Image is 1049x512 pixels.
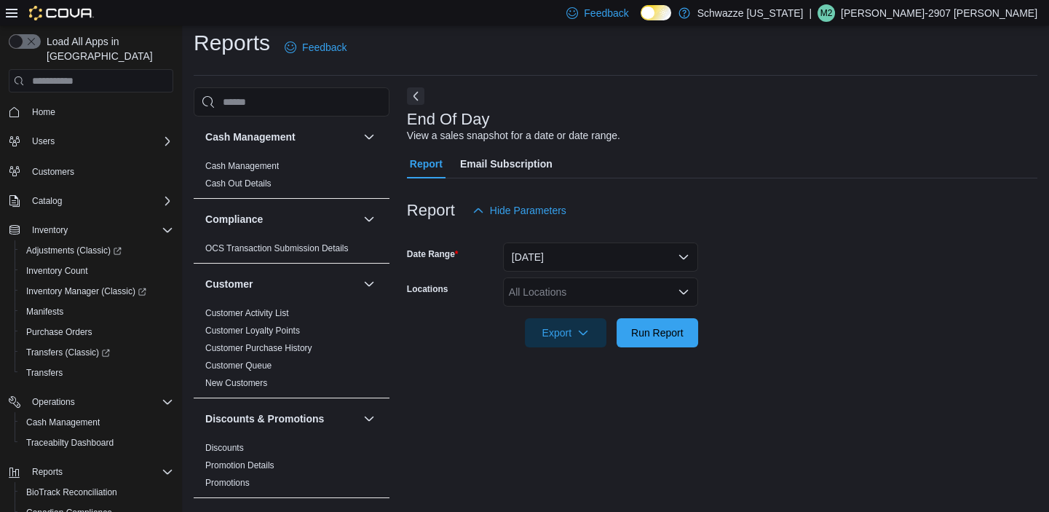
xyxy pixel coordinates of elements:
[20,364,173,382] span: Transfers
[3,101,179,122] button: Home
[205,460,274,470] a: Promotion Details
[205,277,357,291] button: Customer
[407,87,424,105] button: Next
[205,325,300,336] span: Customer Loyalty Points
[467,196,572,225] button: Hide Parameters
[205,411,357,426] button: Discounts & Promotions
[3,220,179,240] button: Inventory
[20,303,173,320] span: Manifests
[205,243,349,254] span: OCS Transaction Submission Details
[26,285,146,297] span: Inventory Manager (Classic)
[20,364,68,382] a: Transfers
[407,128,620,143] div: View a sales snapshot for a date or date range.
[279,33,352,62] a: Feedback
[32,396,75,408] span: Operations
[15,281,179,302] a: Inventory Manager (Classic)
[205,212,357,227] button: Compliance
[26,437,114,449] span: Traceabilty Dashboard
[20,323,173,341] span: Purchase Orders
[460,149,553,178] span: Email Subscription
[15,302,179,322] button: Manifests
[15,342,179,363] a: Transfers (Classic)
[205,161,279,171] a: Cash Management
[697,4,804,22] p: Schwazze [US_STATE]
[360,410,378,428] button: Discounts & Promotions
[20,344,173,361] span: Transfers (Classic)
[20,303,69,320] a: Manifests
[26,221,74,239] button: Inventory
[205,178,272,189] span: Cash Out Details
[20,262,94,280] a: Inventory Count
[205,343,312,353] a: Customer Purchase History
[820,4,833,22] span: M2
[26,133,60,150] button: Users
[205,361,272,371] a: Customer Queue
[26,192,173,210] span: Catalog
[407,248,459,260] label: Date Range
[26,103,173,121] span: Home
[678,286,689,298] button: Open list of options
[26,417,100,428] span: Cash Management
[205,307,289,319] span: Customer Activity List
[32,466,63,478] span: Reports
[205,360,272,371] span: Customer Queue
[15,322,179,342] button: Purchase Orders
[3,131,179,151] button: Users
[641,20,641,21] span: Dark Mode
[32,106,55,118] span: Home
[20,484,173,501] span: BioTrack Reconciliation
[809,4,812,22] p: |
[205,130,357,144] button: Cash Management
[205,443,244,453] a: Discounts
[205,308,289,318] a: Customer Activity List
[360,210,378,228] button: Compliance
[15,363,179,383] button: Transfers
[407,111,490,128] h3: End Of Day
[20,414,173,431] span: Cash Management
[3,462,179,482] button: Reports
[205,411,324,426] h3: Discounts & Promotions
[26,347,110,358] span: Transfers (Classic)
[205,243,349,253] a: OCS Transaction Submission Details
[205,478,250,488] a: Promotions
[32,195,62,207] span: Catalog
[205,212,263,227] h3: Compliance
[26,192,68,210] button: Catalog
[205,342,312,354] span: Customer Purchase History
[205,377,267,389] span: New Customers
[3,392,179,412] button: Operations
[15,412,179,433] button: Cash Management
[41,34,173,63] span: Load All Apps in [GEOGRAPHIC_DATA]
[26,487,117,498] span: BioTrack Reconciliation
[205,326,300,336] a: Customer Loyalty Points
[20,262,173,280] span: Inventory Count
[26,306,63,318] span: Manifests
[26,245,122,256] span: Adjustments (Classic)
[20,344,116,361] a: Transfers (Classic)
[631,326,684,340] span: Run Report
[20,242,127,259] a: Adjustments (Classic)
[194,240,389,263] div: Compliance
[26,393,81,411] button: Operations
[410,149,443,178] span: Report
[525,318,606,347] button: Export
[20,484,123,501] a: BioTrack Reconciliation
[29,6,94,20] img: Cova
[20,434,119,452] a: Traceabilty Dashboard
[407,202,455,219] h3: Report
[26,393,173,411] span: Operations
[3,160,179,181] button: Customers
[194,157,389,198] div: Cash Management
[32,224,68,236] span: Inventory
[818,4,835,22] div: Matthew-2907 Padilla
[360,128,378,146] button: Cash Management
[20,414,106,431] a: Cash Management
[26,163,80,181] a: Customers
[584,6,628,20] span: Feedback
[205,178,272,189] a: Cash Out Details
[194,304,389,398] div: Customer
[15,261,179,281] button: Inventory Count
[205,277,253,291] h3: Customer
